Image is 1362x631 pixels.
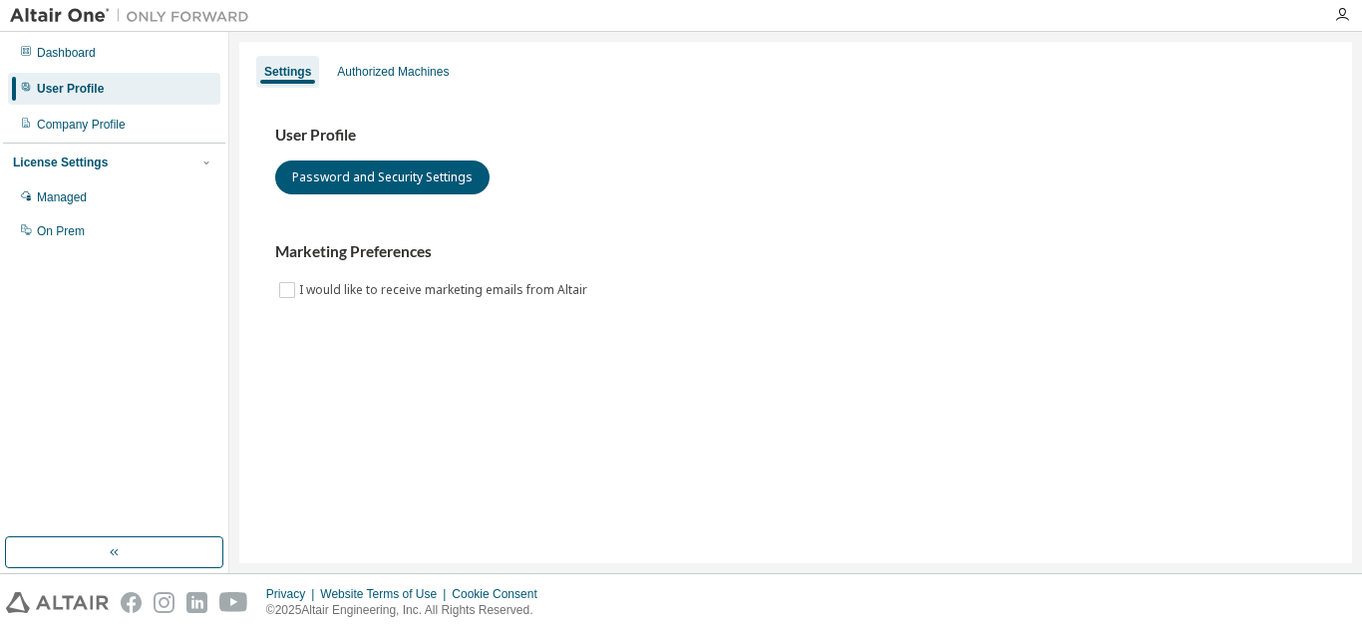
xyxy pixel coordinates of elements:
div: Managed [37,189,87,205]
h3: User Profile [275,126,1316,146]
h3: Marketing Preferences [275,242,1316,262]
div: Privacy [266,586,320,602]
div: On Prem [37,223,85,239]
div: Cookie Consent [452,586,548,602]
button: Password and Security Settings [275,160,490,194]
img: Altair One [10,6,259,26]
div: Authorized Machines [337,64,449,80]
div: Settings [264,64,311,80]
div: Dashboard [37,45,96,61]
label: I would like to receive marketing emails from Altair [299,278,591,302]
div: License Settings [13,155,108,170]
div: User Profile [37,81,104,97]
p: © 2025 Altair Engineering, Inc. All Rights Reserved. [266,602,549,619]
img: altair_logo.svg [6,592,109,613]
img: youtube.svg [219,592,248,613]
div: Company Profile [37,117,126,133]
img: instagram.svg [154,592,174,613]
div: Website Terms of Use [320,586,452,602]
img: linkedin.svg [186,592,207,613]
img: facebook.svg [121,592,142,613]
